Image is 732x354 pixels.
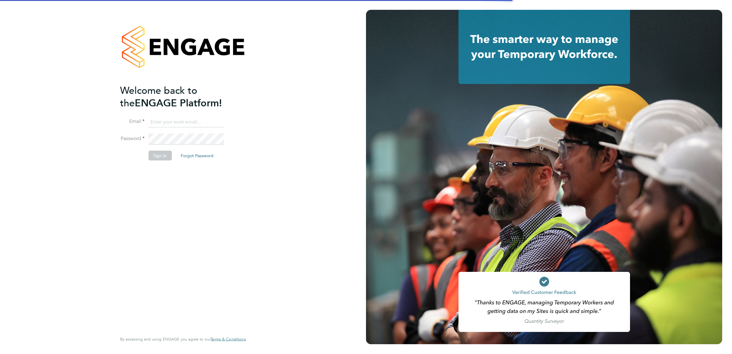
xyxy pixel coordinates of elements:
button: Forgot Password [176,151,218,161]
span: Welcome back to the [120,84,197,109]
button: Sign In [148,151,172,161]
h2: ENGAGE Platform! [120,84,240,109]
span: Terms & Conditions [210,337,246,342]
label: Email [120,118,145,125]
input: Enter your work email... [148,116,224,128]
label: Password [120,135,145,142]
span: By accessing and using ENGAGE you agree to our [120,337,246,342]
a: Terms & Conditions [210,337,246,342]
